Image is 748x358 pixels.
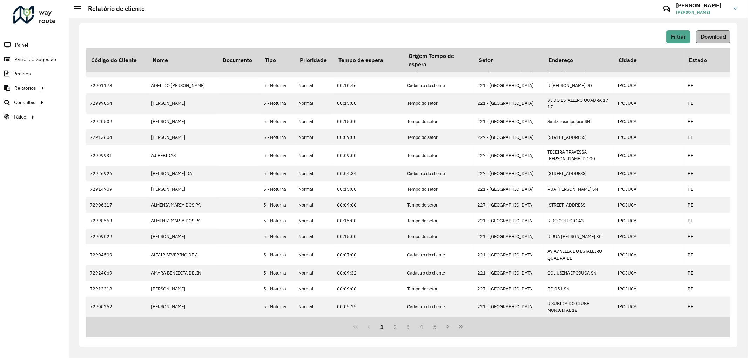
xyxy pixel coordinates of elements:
[148,166,218,181] td: [PERSON_NAME] DA
[474,145,544,166] td: 227 - [GEOGRAPHIC_DATA]
[544,145,614,166] td: TECEIRA TRAVESSA [PERSON_NAME] D 100
[404,48,474,72] th: Origem Tempo de espera
[295,244,333,265] td: Normal
[333,145,404,166] td: 00:09:00
[260,229,295,244] td: 5 - Noturna
[260,145,295,166] td: 5 - Noturna
[295,281,333,297] td: Normal
[86,213,148,229] td: 72998563
[544,114,614,129] td: Santa rosa ipojuca SN
[13,113,26,121] span: Tático
[404,114,474,129] td: Tempo do setor
[402,320,415,333] button: 3
[148,197,218,213] td: ALMENIA MARIA DOS PA
[333,297,404,317] td: 00:05:25
[404,77,474,93] td: Cadastro do cliente
[333,281,404,297] td: 00:09:00
[81,5,145,13] h2: Relatório de cliente
[148,181,218,197] td: [PERSON_NAME]
[676,2,729,9] h3: [PERSON_NAME]
[544,281,614,297] td: PE-051 SN
[148,265,218,281] td: AMARA BENEDITA DELIN
[260,213,295,229] td: 5 - Noturna
[474,181,544,197] td: 221 - [GEOGRAPHIC_DATA]
[404,145,474,166] td: Tempo do setor
[614,129,684,145] td: IPOJUCA
[333,129,404,145] td: 00:09:00
[474,297,544,317] td: 221 - [GEOGRAPHIC_DATA]
[614,77,684,93] td: IPOJUCA
[86,265,148,281] td: 72924069
[218,48,260,72] th: Documento
[544,297,614,317] td: R SUBIDA DO CLUBE MUNICIPAL 18
[544,197,614,213] td: [STREET_ADDRESS]
[148,229,218,244] td: [PERSON_NAME]
[148,93,218,114] td: [PERSON_NAME]
[295,114,333,129] td: Normal
[148,48,218,72] th: Nome
[614,229,684,244] td: IPOJUCA
[415,320,428,333] button: 4
[86,48,148,72] th: Código do Cliente
[474,114,544,129] td: 221 - [GEOGRAPHIC_DATA]
[86,114,148,129] td: 72920509
[404,297,474,317] td: Cadastro do cliente
[701,34,726,40] span: Download
[295,229,333,244] td: Normal
[86,229,148,244] td: 72909029
[333,213,404,229] td: 00:15:00
[260,265,295,281] td: 5 - Noturna
[544,77,614,93] td: R [PERSON_NAME] 90
[442,320,455,333] button: Next Page
[544,244,614,265] td: AV AV VILLA DO ESTALEIRO QUADRA 11
[333,244,404,265] td: 00:07:00
[333,181,404,197] td: 00:15:00
[474,213,544,229] td: 221 - [GEOGRAPHIC_DATA]
[295,213,333,229] td: Normal
[614,181,684,197] td: IPOJUCA
[614,166,684,181] td: IPOJUCA
[474,93,544,114] td: 221 - [GEOGRAPHIC_DATA]
[86,244,148,265] td: 72904509
[333,114,404,129] td: 00:15:00
[260,244,295,265] td: 5 - Noturna
[295,166,333,181] td: Normal
[295,93,333,114] td: Normal
[544,93,614,114] td: VL DO ESTALEIRO QUADRA 17 17
[544,229,614,244] td: R RUA [PERSON_NAME] 80
[333,48,404,72] th: Tempo de espera
[404,229,474,244] td: Tempo do setor
[148,77,218,93] td: ADEILDO [PERSON_NAME]
[295,181,333,197] td: Normal
[389,320,402,333] button: 2
[260,77,295,93] td: 5 - Noturna
[86,197,148,213] td: 72906317
[404,129,474,145] td: Tempo do setor
[333,93,404,114] td: 00:15:00
[260,297,295,317] td: 5 - Noturna
[614,297,684,317] td: IPOJUCA
[333,77,404,93] td: 00:10:46
[614,145,684,166] td: IPOJUCA
[614,265,684,281] td: IPOJUCA
[614,197,684,213] td: IPOJUCA
[13,70,31,77] span: Pedidos
[260,281,295,297] td: 5 - Noturna
[474,265,544,281] td: 221 - [GEOGRAPHIC_DATA]
[474,244,544,265] td: 221 - [GEOGRAPHIC_DATA]
[295,297,333,317] td: Normal
[148,129,218,145] td: [PERSON_NAME]
[260,93,295,114] td: 5 - Noturna
[404,166,474,181] td: Cadastro do cliente
[454,320,468,333] button: Last Page
[148,114,218,129] td: [PERSON_NAME]
[260,197,295,213] td: 5 - Noturna
[404,244,474,265] td: Cadastro do cliente
[295,265,333,281] td: Normal
[544,181,614,197] td: RUA [PERSON_NAME] SN
[148,213,218,229] td: ALMENIA MARIA DOS PA
[333,166,404,181] td: 00:04:34
[86,281,148,297] td: 72913318
[544,265,614,281] td: COL USINA IPOJUCA SN
[86,297,148,317] td: 72900262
